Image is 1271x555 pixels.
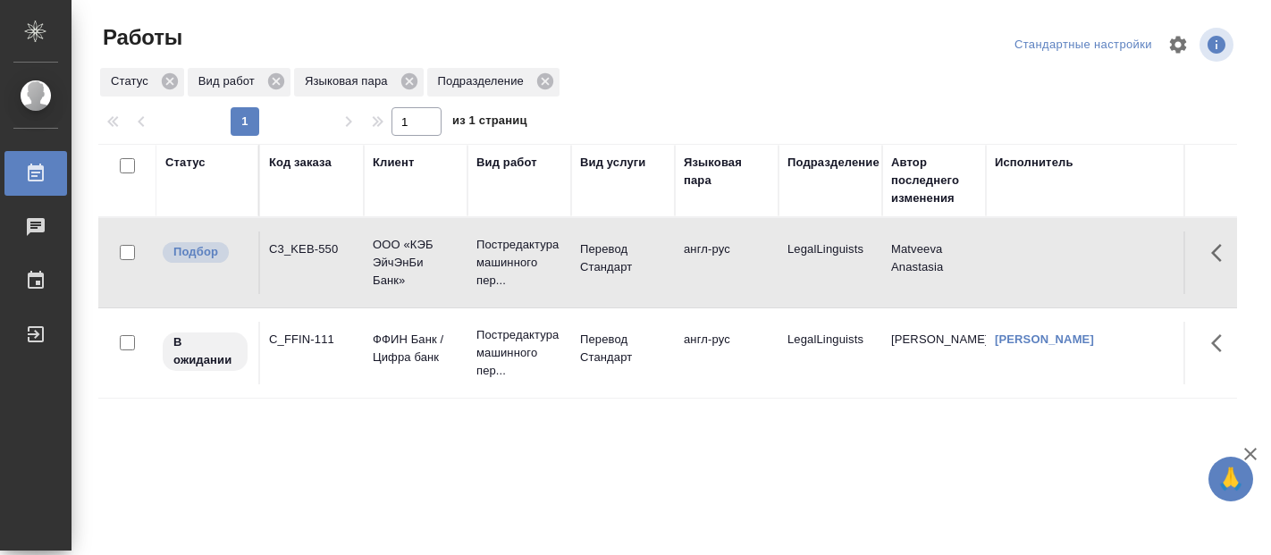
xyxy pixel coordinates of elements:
p: Подбор [173,243,218,261]
p: Подразделение [438,72,530,90]
div: Статус [165,154,206,172]
p: Постредактура машинного пер... [476,236,562,290]
button: Здесь прячутся важные кнопки [1200,322,1243,365]
div: Можно подбирать исполнителей [161,240,249,265]
p: ФФИН Банк / Цифра банк [373,331,459,366]
p: Вид работ [198,72,261,90]
td: LegalLinguists [779,322,882,384]
div: Языковая пара [294,68,424,97]
a: [PERSON_NAME] [995,332,1094,346]
span: Работы [98,23,182,52]
div: C_FFIN-111 [269,331,355,349]
div: Клиент [373,154,414,172]
span: Посмотреть информацию [1199,28,1237,62]
span: из 1 страниц [452,110,527,136]
div: Языковая пара [684,154,770,189]
p: В ожидании [173,333,237,369]
div: Вид услуги [580,154,646,172]
p: Постредактура машинного пер... [476,326,562,380]
span: Настроить таблицу [1157,23,1199,66]
p: Статус [111,72,155,90]
div: C3_KEB-550 [269,240,355,258]
button: 🙏 [1208,457,1253,501]
div: Подразделение [427,68,560,97]
div: Исполнитель [995,154,1073,172]
div: split button [1010,31,1157,59]
div: Код заказа [269,154,332,172]
p: Языковая пара [305,72,394,90]
div: Вид работ [476,154,537,172]
div: Автор последнего изменения [891,154,977,207]
p: Перевод Стандарт [580,240,666,276]
button: Здесь прячутся важные кнопки [1200,231,1243,274]
td: LegalLinguists [779,231,882,294]
td: англ-рус [675,322,779,384]
span: 🙏 [1216,460,1246,498]
div: Подразделение [787,154,880,172]
td: [PERSON_NAME] [882,322,986,384]
p: ООО «КЭБ ЭйчЭнБи Банк» [373,236,459,290]
p: Перевод Стандарт [580,331,666,366]
td: англ-рус [675,231,779,294]
div: Вид работ [188,68,290,97]
td: Matveeva Anastasia [882,231,986,294]
div: Статус [100,68,184,97]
